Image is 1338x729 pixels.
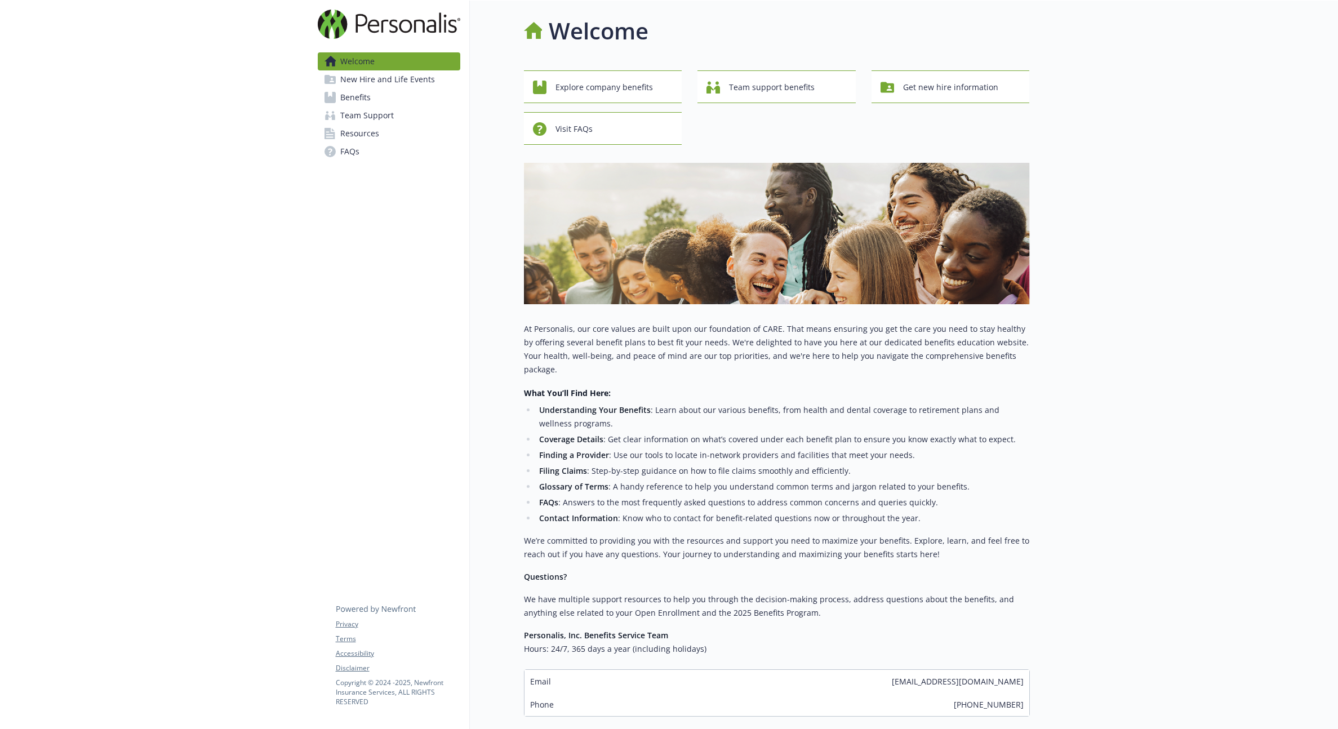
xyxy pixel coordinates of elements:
a: New Hire and Life Events [318,70,460,88]
span: Visit FAQs [555,118,593,140]
strong: What You’ll Find Here: [524,388,611,398]
p: We’re committed to providing you with the resources and support you need to maximize your benefit... [524,534,1030,561]
h6: Hours: 24/7, 365 days a year (including holidays)​ [524,642,1030,656]
img: overview page banner [524,163,1030,304]
button: Team support benefits [697,70,856,103]
button: Visit FAQs [524,112,682,145]
span: Welcome [340,52,375,70]
p: We have multiple support resources to help you through the decision-making process, address quest... [524,593,1030,620]
span: [EMAIL_ADDRESS][DOMAIN_NAME] [892,675,1024,687]
span: Team support benefits [729,77,815,98]
strong: Questions? [524,571,567,582]
strong: Filing Claims [539,465,587,476]
li: : A handy reference to help you understand common terms and jargon related to your benefits. [536,480,1030,494]
span: FAQs [340,143,359,161]
strong: Understanding Your Benefits [539,404,651,415]
li: : Use our tools to locate in-network providers and facilities that meet your needs. [536,448,1030,462]
strong: Personalis, Inc. Benefits Service Team [524,630,668,641]
strong: Coverage Details [539,434,603,444]
span: Benefits [340,88,371,106]
p: Copyright © 2024 - 2025 , Newfront Insurance Services, ALL RIGHTS RESERVED [336,678,460,706]
li: : Learn about our various benefits, from health and dental coverage to retirement plans and welln... [536,403,1030,430]
a: Benefits [318,88,460,106]
a: Resources [318,125,460,143]
a: Welcome [318,52,460,70]
button: Explore company benefits [524,70,682,103]
li: : Know who to contact for benefit-related questions now or throughout the year. [536,512,1030,525]
strong: FAQs [539,497,558,508]
span: Get new hire information [903,77,998,98]
li: : Get clear information on what’s covered under each benefit plan to ensure you know exactly what... [536,433,1030,446]
strong: Glossary of Terms [539,481,608,492]
span: Team Support [340,106,394,125]
button: Get new hire information [872,70,1030,103]
li: : Step-by-step guidance on how to file claims smoothly and efficiently. [536,464,1030,478]
span: Explore company benefits [555,77,653,98]
li: : Answers to the most frequently asked questions to address common concerns and queries quickly. [536,496,1030,509]
span: [PHONE_NUMBER] [954,699,1024,710]
a: Disclaimer [336,663,460,673]
span: New Hire and Life Events [340,70,435,88]
span: Phone [530,699,554,710]
a: Privacy [336,619,460,629]
span: Email [530,675,551,687]
strong: Contact Information [539,513,618,523]
span: Resources [340,125,379,143]
a: Terms [336,634,460,644]
p: At Personalis, our core values are built upon our foundation of CARE. That means ensuring you get... [524,322,1030,376]
a: FAQs [318,143,460,161]
h1: Welcome [549,14,648,48]
strong: Finding a Provider [539,450,609,460]
a: Accessibility [336,648,460,659]
a: Team Support [318,106,460,125]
